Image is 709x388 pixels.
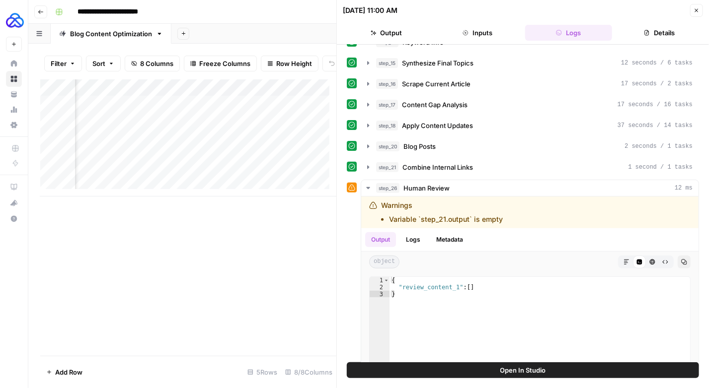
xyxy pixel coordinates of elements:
[625,142,693,151] span: 2 seconds / 1 tasks
[376,141,399,151] span: step_20
[199,59,250,68] span: Freeze Columns
[6,195,22,211] button: What's new?
[140,59,173,68] span: 8 Columns
[370,291,390,298] div: 3
[347,362,699,378] button: Open In Studio
[361,55,699,71] button: 12 seconds / 6 tasks
[361,180,699,196] button: 12 ms
[369,256,399,268] span: object
[365,232,396,247] button: Output
[92,59,105,68] span: Sort
[281,364,336,380] div: 8/8 Columns
[376,79,398,89] span: step_16
[621,59,693,67] span: 12 seconds / 6 tasks
[525,25,612,41] button: Logs
[675,184,693,193] span: 12 ms
[6,117,22,133] a: Settings
[261,56,318,71] button: Row Height
[402,58,473,68] span: Synthesize Final Topics
[628,163,693,172] span: 1 second / 1 tasks
[6,86,22,102] a: Your Data
[400,232,426,247] button: Logs
[376,100,398,110] span: step_17
[6,102,22,118] a: Usage
[361,97,699,113] button: 17 seconds / 16 tasks
[184,56,257,71] button: Freeze Columns
[70,29,152,39] div: Blog Content Optimization
[430,232,469,247] button: Metadata
[370,284,390,291] div: 2
[343,25,430,41] button: Output
[376,58,398,68] span: step_15
[434,25,521,41] button: Inputs
[6,211,22,227] button: Help + Support
[6,11,24,29] img: AUQ Logo
[616,25,703,41] button: Details
[40,364,88,380] button: Add Row
[6,195,21,210] div: What's new?
[376,121,398,130] span: step_18
[361,138,699,154] button: 2 seconds / 1 tasks
[402,162,473,172] span: Combine Internal Links
[6,8,22,33] button: Workspace: AUQ
[361,159,699,175] button: 1 second / 1 tasks
[86,56,121,71] button: Sort
[381,200,503,224] div: Warnings
[51,59,67,68] span: Filter
[402,79,471,89] span: Scrape Current Article
[276,59,312,68] span: Row Height
[55,367,82,377] span: Add Row
[403,141,436,151] span: Blog Posts
[403,183,450,193] span: Human Review
[343,5,397,15] div: [DATE] 11:00 AM
[376,183,399,193] span: step_26
[376,162,398,172] span: step_21
[402,121,473,130] span: Apply Content Updates
[44,56,82,71] button: Filter
[402,100,468,110] span: Content Gap Analysis
[6,71,22,87] a: Browse
[618,100,693,109] span: 17 seconds / 16 tasks
[500,365,546,375] span: Open In Studio
[51,24,171,44] a: Blog Content Optimization
[389,214,503,224] li: Variable `step_21.output` is empty
[6,179,22,195] a: AirOps Academy
[370,277,390,284] div: 1
[125,56,180,71] button: 8 Columns
[6,56,22,71] a: Home
[618,121,693,130] span: 37 seconds / 14 tasks
[243,364,281,380] div: 5 Rows
[361,118,699,133] button: 37 seconds / 14 tasks
[384,277,389,284] span: Toggle code folding, rows 1 through 3
[361,76,699,92] button: 17 seconds / 2 tasks
[621,79,693,88] span: 17 seconds / 2 tasks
